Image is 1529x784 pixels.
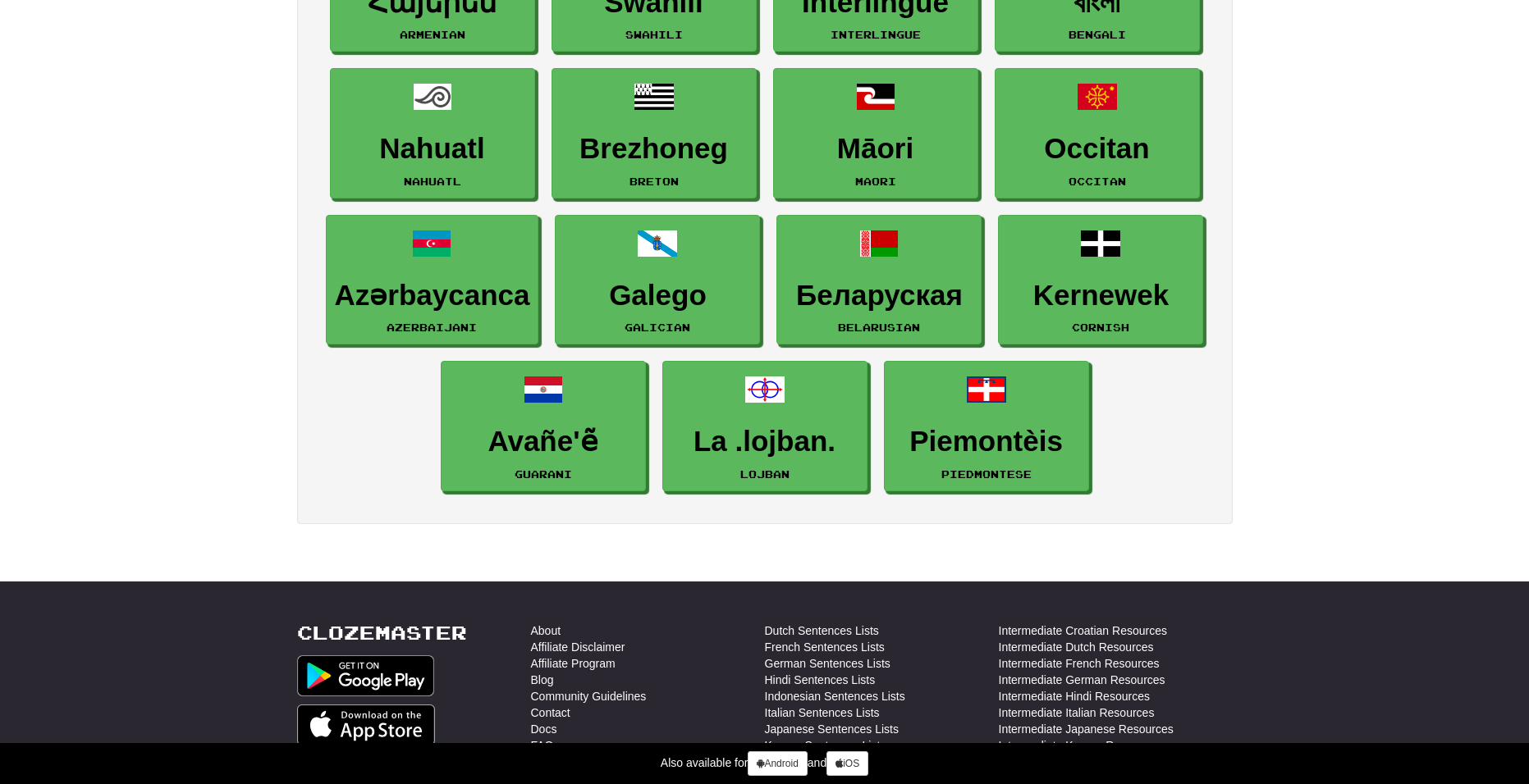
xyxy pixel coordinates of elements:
a: AzərbaycancaAzerbaijani [326,215,539,345]
small: Guarani [515,468,572,480]
a: NahuatlNahuatl [330,68,535,198]
a: Android [748,751,807,776]
h3: Occitan [1004,133,1191,165]
a: French Sentences Lists [765,639,885,655]
a: Intermediate Korean Resources [999,737,1161,754]
a: iOS [826,751,868,776]
a: FAQ [531,737,554,754]
small: Belarusian [838,321,920,333]
a: Hindi Sentences Lists [765,672,876,688]
a: Intermediate Hindi Resources [999,688,1150,704]
a: German Sentences Lists [765,655,890,672]
a: Japanese Sentences Lists [765,721,899,737]
small: Cornish [1072,321,1129,333]
h3: Māori [782,133,969,165]
a: Clozemaster [297,622,467,643]
a: MāoriMaori [773,68,978,198]
a: Italian Sentences Lists [765,704,880,721]
img: Get it on App Store [297,704,436,745]
small: Piedmontese [941,468,1032,480]
small: Occitan [1069,175,1126,187]
a: Intermediate Dutch Resources [999,639,1154,655]
a: Affiliate Disclaimer [531,639,625,655]
a: OccitanOccitan [995,68,1200,198]
a: GalegoGalician [555,215,760,345]
a: BrezhonegBreton [552,68,757,198]
a: БеларускаяBelarusian [776,215,982,345]
a: Korean Sentences Lists [765,737,886,754]
h3: Kernewek [1007,280,1194,312]
h3: La .lojban. [671,426,858,458]
a: KernewekCornish [998,215,1203,345]
a: Intermediate German Resources [999,672,1165,688]
a: Docs [531,721,557,737]
a: Intermediate Croatian Resources [999,622,1167,639]
h3: Беларуская [785,280,973,312]
small: Galician [625,321,690,333]
a: Affiliate Program [531,655,616,672]
a: Blog [531,672,554,688]
h3: Galego [564,280,751,312]
h3: Nahuatl [339,133,526,165]
a: Community Guidelines [531,688,647,704]
img: Get it on Google Play [297,655,435,696]
small: Swahili [625,29,683,40]
small: Armenian [400,29,465,40]
a: Avañe'ẽGuarani [441,361,646,491]
a: PiemontèisPiedmontese [884,361,1089,491]
small: Maori [855,175,896,187]
small: Azerbaijani [387,321,477,333]
h3: Brezhoneg [561,133,748,165]
small: Bengali [1069,29,1126,40]
small: Interlingue [831,29,921,40]
a: Contact [531,704,570,721]
a: La .lojban.Lojban [662,361,868,491]
a: About [531,622,561,639]
h3: Azərbaycanca [335,280,530,312]
small: Breton [629,175,679,187]
small: Nahuatl [404,175,461,187]
a: Dutch Sentences Lists [765,622,879,639]
small: Lojban [740,468,790,480]
a: Intermediate Italian Resources [999,704,1155,721]
a: Intermediate Japanese Resources [999,721,1174,737]
a: Indonesian Sentences Lists [765,688,905,704]
h3: Avañe'ẽ [450,426,637,458]
h3: Piemontèis [893,426,1080,458]
a: Intermediate French Resources [999,655,1160,672]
